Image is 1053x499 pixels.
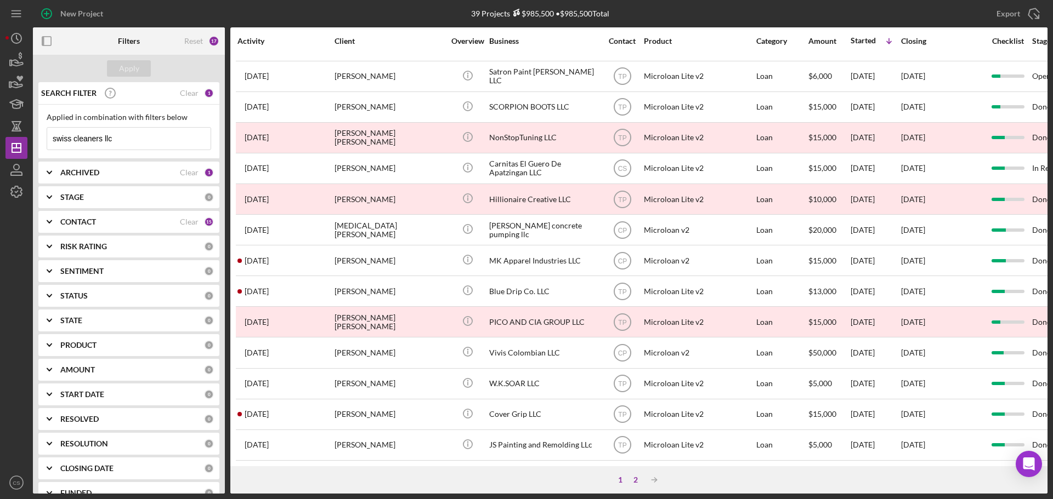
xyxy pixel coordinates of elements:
time: 2025-07-22 22:31 [245,133,269,142]
div: [PERSON_NAME] [335,246,444,275]
b: AMOUNT [60,365,95,374]
div: [DATE] [851,93,900,122]
time: [DATE] [901,225,925,234]
div: [DATE] [851,277,900,306]
div: Checklist [984,37,1031,45]
div: [PERSON_NAME] concrete pumping llc [489,215,599,244]
div: 0 [204,242,214,251]
text: TP [618,319,626,326]
time: [DATE] [901,378,925,388]
div: Product [644,37,754,45]
div: Loan [756,215,807,244]
div: [PERSON_NAME] [335,154,444,183]
b: SENTIMENT [60,267,104,276]
time: [DATE] [901,133,925,142]
div: Microloan v2 [644,246,754,275]
div: 15 [204,217,214,227]
div: $20,000 [808,215,850,244]
div: Microloan v2 [644,215,754,244]
time: [DATE] [901,348,925,357]
span: $6,000 [808,71,832,81]
time: [DATE] [901,440,925,449]
text: TP [618,411,626,418]
time: [DATE] [901,256,925,265]
time: 2025-04-02 22:24 [245,440,269,449]
text: CP [618,257,627,265]
div: [DATE] [851,215,900,244]
div: [PERSON_NAME] [335,277,444,306]
div: [MEDICAL_DATA][PERSON_NAME] [335,215,444,244]
div: Loan [756,93,807,122]
b: STATE [60,316,82,325]
div: 1 [613,475,628,484]
time: [DATE] [901,163,925,173]
div: [PERSON_NAME] [335,369,444,398]
div: Business [489,37,599,45]
time: 2025-06-20 17:28 [245,318,269,326]
div: $50,000 [808,338,850,367]
b: CONTACT [60,217,96,226]
div: Amount [808,37,850,45]
div: Overview [447,37,488,45]
b: ARCHIVED [60,168,99,177]
time: 2025-07-25 16:24 [245,195,269,204]
div: Satron Paint [PERSON_NAME] LLC [489,62,599,91]
div: 0 [204,316,214,325]
time: 2025-04-28 15:28 [245,410,269,418]
div: Hillionaire Creative LLC [489,185,599,214]
b: STAGE [60,193,84,202]
div: Loan [756,277,807,306]
time: 2025-07-17 18:20 [245,164,269,173]
time: 2025-07-18 19:43 [245,256,269,265]
time: 2025-07-22 00:01 [245,102,269,111]
b: RESOLUTION [60,439,108,448]
div: W.K.SOAR LLC [489,369,599,398]
div: New Project [60,3,103,25]
div: 2 [628,475,643,484]
div: Open Intercom Messenger [1016,451,1042,477]
div: NonStopTuning LLC [489,123,599,152]
div: JS Painting and Remolding LLc [489,431,599,460]
b: CLOSING DATE [60,464,114,473]
div: Vivis Colombian LLC [489,338,599,367]
div: [DATE] [851,62,900,91]
div: 17 [208,36,219,47]
b: SEARCH FILTER [41,89,97,97]
div: [PERSON_NAME] [335,93,444,122]
div: 0 [204,463,214,473]
button: New Project [33,3,114,25]
div: 1 [204,88,214,98]
div: [DATE] [851,338,900,367]
text: TP [618,441,626,449]
div: MK Apparel Industries LLC [489,246,599,275]
div: $985,500 [510,9,554,18]
b: Filters [118,37,140,45]
div: Microloan Lite v2 [644,93,754,122]
time: [DATE] [901,409,925,418]
div: Started [851,36,876,45]
button: CS [5,472,27,494]
div: [PERSON_NAME] [PERSON_NAME] [335,123,444,152]
text: TP [618,73,626,81]
div: $15,000 [808,246,850,275]
div: $13,000 [808,277,850,306]
div: Closing [901,37,983,45]
text: CS [13,480,20,486]
div: 39 Projects • $985,500 Total [471,9,609,18]
div: [DATE] [851,307,900,336]
time: 2025-08-21 14:22 [245,72,269,81]
b: PRODUCT [60,341,97,349]
div: 0 [204,439,214,449]
div: Loan [756,369,807,398]
time: [DATE] [901,102,925,111]
div: Loan [756,154,807,183]
div: 0 [204,340,214,350]
div: Loan [756,123,807,152]
b: RESOLVED [60,415,99,423]
div: [DATE] [851,123,900,152]
div: Cover Grip LLC [489,400,599,429]
div: Microloan Lite v2 [644,62,754,91]
div: 0 [204,365,214,375]
div: Microloan Lite v2 [644,185,754,214]
div: Carnitas El Guero De Apatzingan LLC [489,154,599,183]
